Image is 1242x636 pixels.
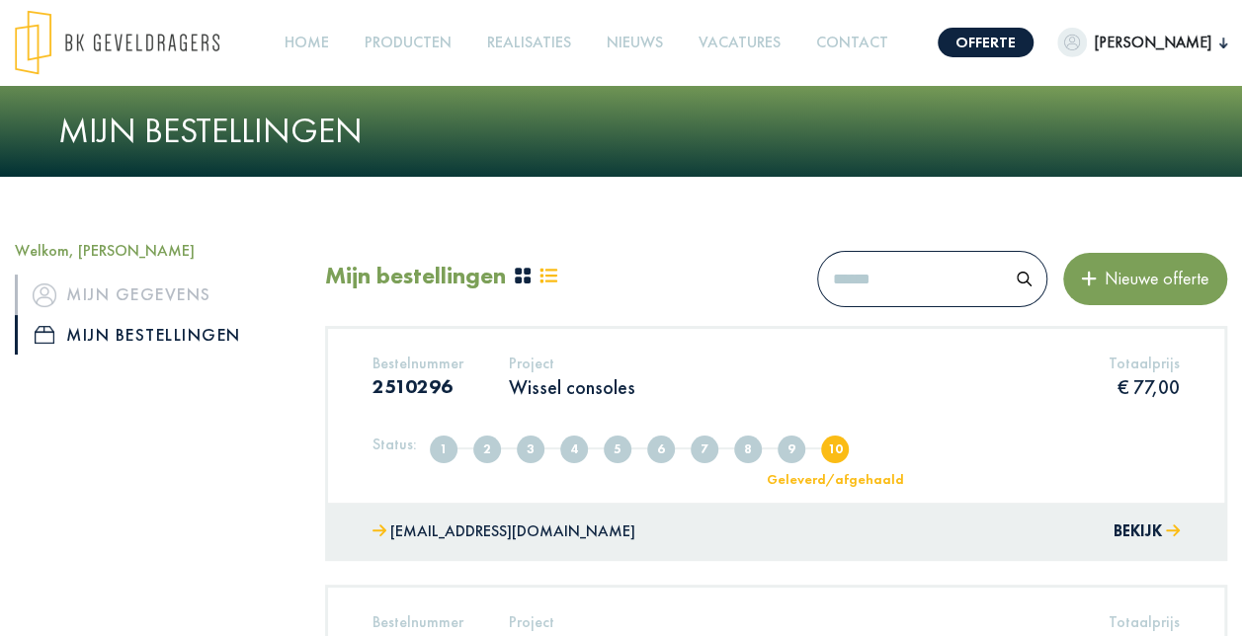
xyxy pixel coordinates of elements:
h2: Mijn bestellingen [325,262,506,290]
a: iconMijn bestellingen [15,315,295,355]
span: [PERSON_NAME] [1087,31,1219,54]
h5: Project [509,612,562,631]
h5: Totaalprijs [1109,354,1180,372]
a: [EMAIL_ADDRESS][DOMAIN_NAME] [373,517,635,546]
span: Nieuwe offerte [1097,267,1209,289]
span: In nabehandeling [734,436,762,463]
img: search.svg [1017,272,1032,286]
div: Geleverd/afgehaald [754,472,917,486]
button: [PERSON_NAME] [1057,28,1227,57]
h1: Mijn bestellingen [58,110,1185,152]
img: logo [15,10,219,75]
a: iconMijn gegevens [15,275,295,314]
h5: Status: [373,435,417,453]
h5: Welkom, [PERSON_NAME] [15,241,295,260]
a: Offerte [938,28,1034,57]
span: Aangemaakt [430,436,457,463]
p: € 77,00 [1109,374,1180,400]
span: Volledig [473,436,501,463]
span: In productie [691,436,718,463]
a: Vacatures [691,21,788,65]
span: Klaar voor levering/afhaling [778,436,805,463]
button: Bekijk [1114,517,1180,546]
h5: Totaalprijs [1104,612,1180,631]
span: Offerte afgekeurd [604,436,631,463]
img: dummypic.png [1057,28,1087,57]
span: Geleverd/afgehaald [821,436,849,463]
a: Producten [357,21,459,65]
span: Offerte goedgekeurd [647,436,675,463]
button: Nieuwe offerte [1063,253,1227,304]
span: Offerte in overleg [560,436,588,463]
span: Offerte verzonden [517,436,544,463]
h5: Bestelnummer [373,354,463,372]
a: Home [277,21,337,65]
a: Nieuws [599,21,671,65]
p: Wissel consoles [509,374,635,400]
a: Contact [808,21,896,65]
img: icon [33,283,56,307]
img: icon [35,326,54,344]
h5: Project [509,354,635,372]
h5: Bestelnummer [373,612,463,631]
a: Realisaties [479,21,579,65]
h3: 2510296 [373,374,463,398]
